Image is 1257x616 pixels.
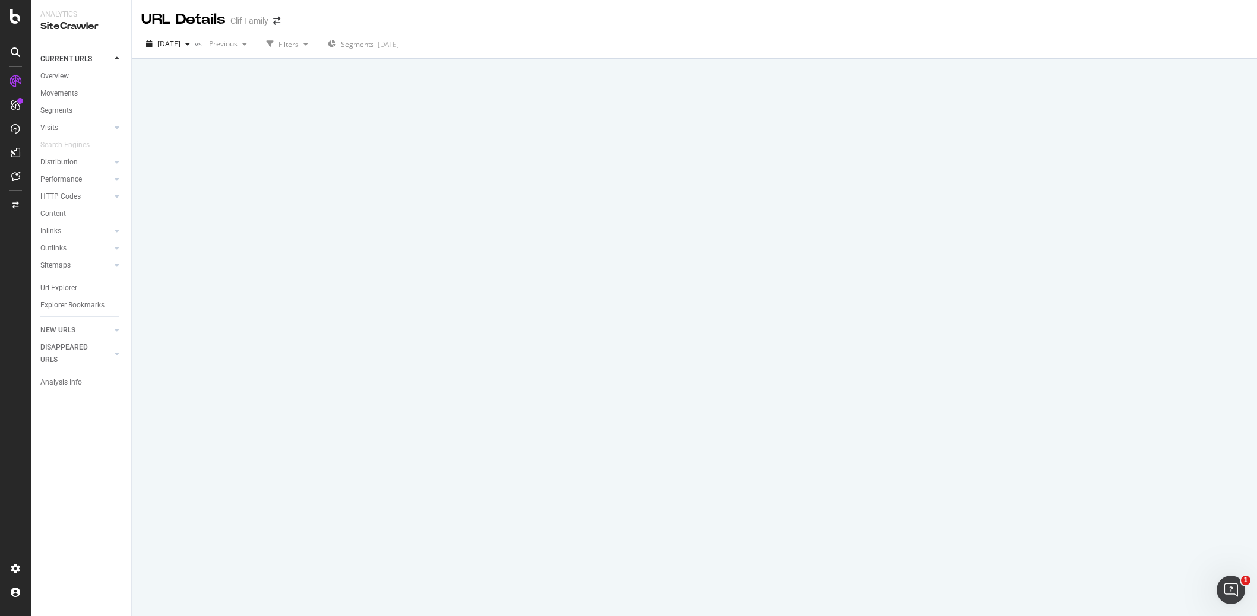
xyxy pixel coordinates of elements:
span: Previous [204,39,238,49]
a: Search Engines [40,139,102,151]
div: CURRENT URLS [40,53,92,65]
div: Outlinks [40,242,67,255]
div: [DATE] [378,39,399,49]
a: DISAPPEARED URLS [40,341,111,366]
a: Inlinks [40,225,111,237]
div: SiteCrawler [40,20,122,33]
div: Visits [40,122,58,134]
div: Segments [40,104,72,117]
span: 2025 Aug. 16th [157,39,181,49]
button: Filters [262,34,313,53]
div: Sitemaps [40,259,71,272]
a: Movements [40,87,123,100]
div: Movements [40,87,78,100]
a: CURRENT URLS [40,53,111,65]
div: Analysis Info [40,376,82,389]
div: Clif Family [230,15,268,27]
div: Overview [40,70,69,82]
a: NEW URLS [40,324,111,336]
div: Url Explorer [40,282,77,294]
a: Distribution [40,156,111,169]
span: 1 [1241,576,1250,585]
div: NEW URLS [40,324,75,336]
div: Explorer Bookmarks [40,299,105,312]
div: Performance [40,173,82,186]
div: HTTP Codes [40,190,81,203]
button: Previous [204,34,252,53]
div: URL Details [141,9,226,30]
iframe: Intercom live chat [1217,576,1245,604]
a: Outlinks [40,242,111,255]
button: Segments[DATE] [323,34,404,53]
div: DISAPPEARED URLS [40,341,100,366]
a: Visits [40,122,111,134]
div: Inlinks [40,225,61,237]
a: Overview [40,70,123,82]
div: Search Engines [40,139,90,151]
div: arrow-right-arrow-left [273,17,280,25]
div: Filters [278,39,299,49]
a: Content [40,208,123,220]
div: Distribution [40,156,78,169]
span: vs [195,39,204,49]
div: Analytics [40,9,122,20]
a: Url Explorer [40,282,123,294]
a: Segments [40,104,123,117]
div: Content [40,208,66,220]
a: Sitemaps [40,259,111,272]
a: Performance [40,173,111,186]
a: HTTP Codes [40,190,111,203]
a: Explorer Bookmarks [40,299,123,312]
span: Segments [341,39,374,49]
a: Analysis Info [40,376,123,389]
button: [DATE] [141,34,195,53]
